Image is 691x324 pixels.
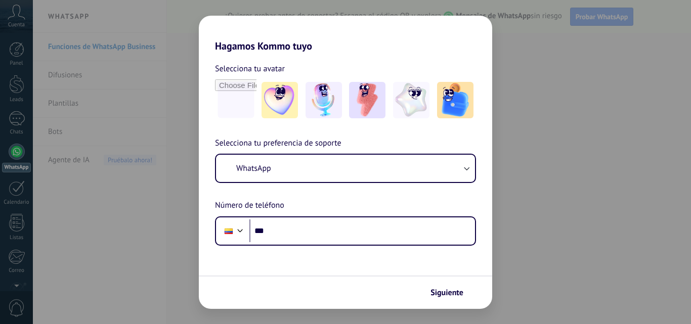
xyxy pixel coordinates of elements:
[216,155,475,182] button: WhatsApp
[393,82,429,118] img: -4.jpeg
[199,16,492,52] h2: Hagamos Kommo tuyo
[262,82,298,118] img: -1.jpeg
[219,220,238,242] div: Colombia: + 57
[215,199,284,212] span: Número de teléfono
[426,284,477,301] button: Siguiente
[236,163,271,173] span: WhatsApp
[430,289,463,296] span: Siguiente
[349,82,385,118] img: -3.jpeg
[306,82,342,118] img: -2.jpeg
[215,137,341,150] span: Selecciona tu preferencia de soporte
[437,82,473,118] img: -5.jpeg
[215,62,285,75] span: Selecciona tu avatar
